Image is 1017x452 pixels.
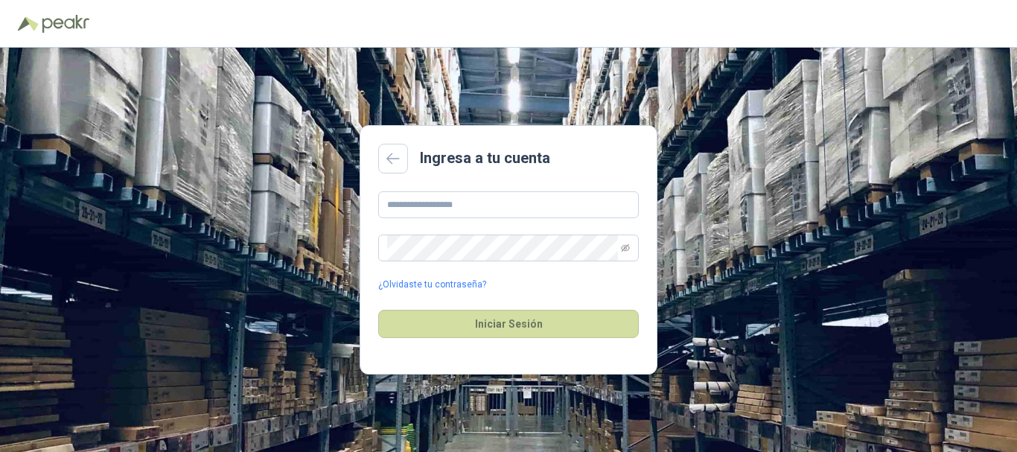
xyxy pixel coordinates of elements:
img: Logo [18,16,39,31]
span: eye-invisible [621,243,630,252]
button: Iniciar Sesión [378,310,639,338]
h2: Ingresa a tu cuenta [420,147,550,170]
img: Peakr [42,15,89,33]
a: ¿Olvidaste tu contraseña? [378,278,486,292]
